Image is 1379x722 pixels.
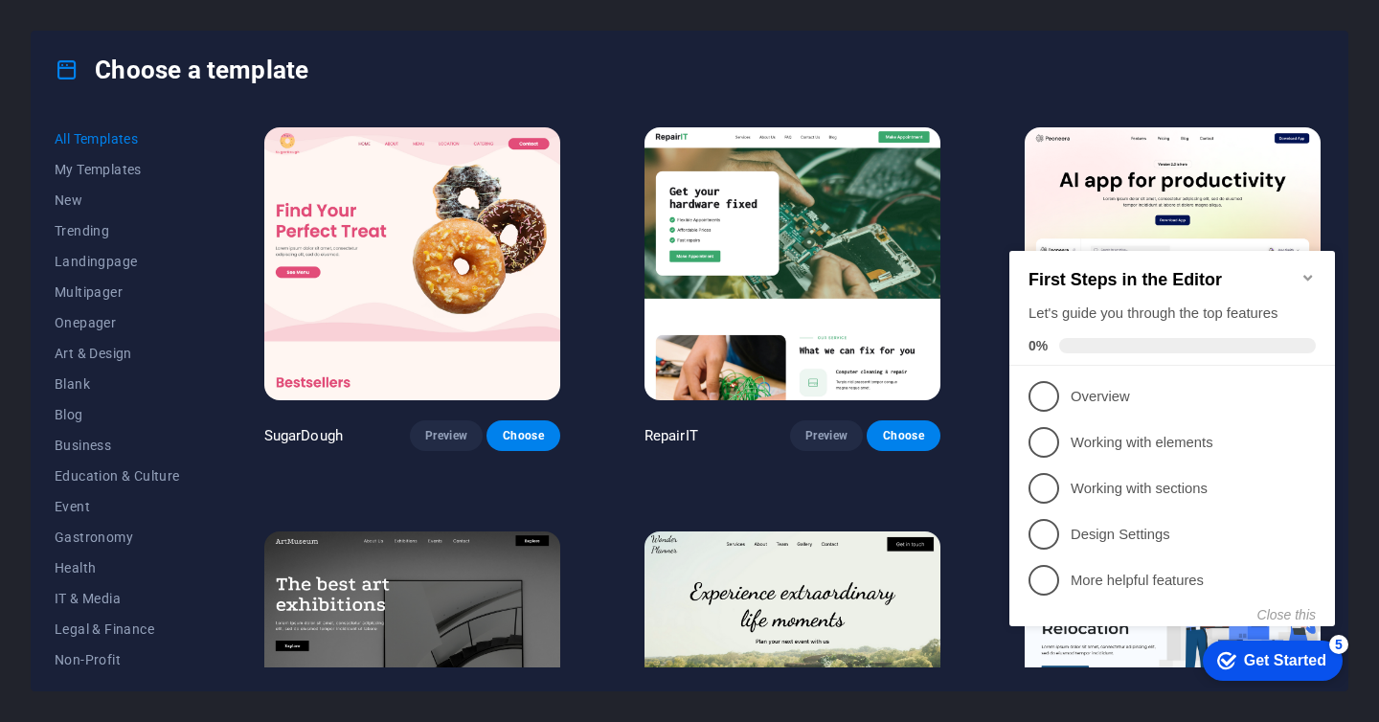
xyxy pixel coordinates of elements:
button: Art & Design [55,338,180,369]
button: Legal & Finance [55,614,180,644]
h4: Choose a template [55,55,308,85]
li: Working with sections [8,239,333,285]
button: Landingpage [55,246,180,277]
div: Let's guide you through the top features [27,78,314,98]
span: Event [55,499,180,514]
span: Blank [55,376,180,392]
button: Trending [55,215,180,246]
button: Onepager [55,307,180,338]
span: Preview [805,428,848,443]
button: All Templates [55,124,180,154]
button: Gastronomy [55,522,180,553]
span: Onepager [55,315,180,330]
span: 0% [27,112,57,127]
button: Close this [256,381,314,396]
img: Peoneera [1025,127,1321,400]
span: Multipager [55,284,180,300]
h2: First Steps in the Editor [27,44,314,64]
span: My Templates [55,162,180,177]
span: Choose [502,428,544,443]
span: Art & Design [55,346,180,361]
li: Working with elements [8,193,333,239]
p: Design Settings [69,299,299,319]
button: Multipager [55,277,180,307]
div: Minimize checklist [299,44,314,59]
button: Event [55,491,180,522]
div: 5 [328,409,347,428]
button: Health [55,553,180,583]
span: Preview [425,428,467,443]
p: More helpful features [69,345,299,365]
span: Business [55,438,180,453]
button: Non-Profit [55,644,180,675]
span: Education & Culture [55,468,180,484]
button: Preview [410,420,483,451]
p: Working with sections [69,253,299,273]
div: Get Started [242,426,325,443]
span: Landingpage [55,254,180,269]
img: SugarDough [264,127,560,400]
button: Choose [867,420,939,451]
span: IT & Media [55,591,180,606]
button: Business [55,430,180,461]
button: Blog [55,399,180,430]
span: All Templates [55,131,180,147]
button: New [55,185,180,215]
button: My Templates [55,154,180,185]
p: SugarDough [264,426,343,445]
li: More helpful features [8,331,333,377]
button: Education & Culture [55,461,180,491]
li: Overview [8,147,333,193]
button: Preview [790,420,863,451]
span: Blog [55,407,180,422]
p: Working with elements [69,207,299,227]
button: Blank [55,369,180,399]
span: Health [55,560,180,575]
span: Choose [882,428,924,443]
button: Choose [486,420,559,451]
span: Non-Profit [55,652,180,667]
span: Trending [55,223,180,238]
p: Overview [69,161,299,181]
img: RepairIT [644,127,940,400]
p: RepairIT [644,426,698,445]
span: Gastronomy [55,530,180,545]
div: Get Started 5 items remaining, 0% complete [201,415,341,455]
button: IT & Media [55,583,180,614]
span: Legal & Finance [55,621,180,637]
li: Design Settings [8,285,333,331]
span: New [55,192,180,208]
